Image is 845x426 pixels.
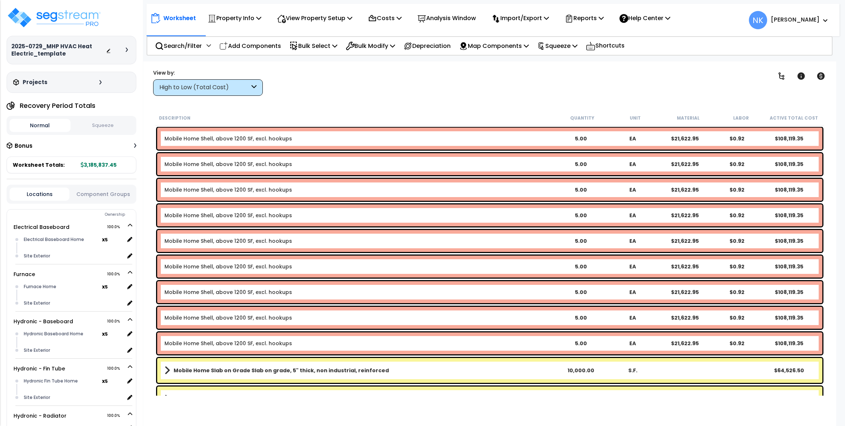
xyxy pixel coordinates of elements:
small: 5 [105,378,108,384]
div: $21,622.95 [659,340,711,347]
div: $108,119.35 [763,314,815,321]
span: location multiplier [102,282,124,291]
a: Individual Item [164,263,292,270]
span: location multiplier [102,329,124,339]
a: Individual Item [164,212,292,219]
h3: 2025-0729_MHP HVAC Heat Electric_template [11,43,106,57]
a: Individual Item [164,161,292,168]
p: Bulk Select [289,41,337,51]
span: NK [749,11,767,29]
a: Electrical Baseboard 100.0% [14,223,69,231]
div: Site Exterior [22,346,124,355]
p: Bulk Modify [346,41,395,51]
p: Analysis Window [417,13,476,23]
button: Normal [10,119,71,132]
p: View Property Setup [277,13,352,23]
div: $0.92 [711,263,763,270]
button: Component Groups [73,190,133,198]
div: Ownership [22,210,136,219]
p: Add Components [219,41,281,51]
div: $0.92 [711,135,763,142]
p: Search/Filter [155,41,202,51]
div: $108,119.35 [763,212,815,219]
a: Furnace 100.0% [14,271,35,278]
b: x [102,236,108,243]
div: 5.00 [555,135,607,142]
div: EA [607,186,659,193]
a: Individual Item [164,289,292,296]
p: Costs [368,13,402,23]
div: 5.00 [555,314,607,321]
div: $21,622.95 [659,289,711,296]
div: $108,119.35 [763,186,815,193]
span: location multiplier [102,377,124,386]
div: 10,000.00 [555,367,607,374]
b: x [102,283,108,290]
div: $108,119.35 [763,135,815,142]
div: $21,622.95 [659,263,711,270]
div: $64,526.50 [763,395,815,403]
b: Mobile Home Slab on Grade Slab on grade, 5" thick, non industrial, reinforced [174,395,389,403]
div: $0.92 [711,237,763,245]
div: EA [607,340,659,347]
p: Shortcuts [586,41,625,51]
small: 5 [105,284,108,290]
div: $0.92 [711,289,763,296]
div: Site Exterior [22,252,124,260]
small: Labor [733,115,749,121]
p: Worksheet [163,13,196,23]
div: High to Low (Total Cost) [159,83,250,92]
div: 5.00 [555,212,607,219]
small: Unit [630,115,641,121]
div: EA [607,135,659,142]
small: 5 [105,331,108,337]
p: Map Components [459,41,529,51]
div: $0.92 [711,186,763,193]
div: Electrical Baseboard Home [22,235,102,244]
div: Shortcuts [582,37,629,55]
a: Individual Item [164,186,292,193]
div: 5.00 [555,186,607,193]
p: Import/Export [492,13,549,23]
div: Site Exterior [22,299,124,308]
div: 5.00 [555,340,607,347]
span: 100.0% [107,317,126,326]
p: Help Center [619,13,670,23]
div: $0.92 [711,212,763,219]
small: Description [159,115,190,121]
a: Hydronic - Fin Tube 100.0% [14,365,65,372]
b: [PERSON_NAME] [771,16,819,23]
a: Individual Item [164,135,292,142]
div: Hydronic Fin Tube Home [22,377,102,385]
div: EA [607,289,659,296]
p: Reports [565,13,604,23]
div: EA [607,212,659,219]
a: Assembly Title [164,394,555,404]
div: EA [607,161,659,168]
p: Property Info [208,13,261,23]
p: Depreciation [403,41,451,51]
span: Worksheet Totals: [13,161,65,169]
div: $21,622.95 [659,135,711,142]
a: Hydronic - Radiator 100.0% [14,412,67,419]
div: $108,119.35 [763,289,815,296]
h3: Bonus [15,143,33,149]
div: 5.00 [555,237,607,245]
div: 10,000.00 [555,395,607,403]
div: Furnace Home [22,282,102,291]
div: Add Components [215,37,285,54]
div: EA [607,314,659,321]
div: $108,119.35 [763,161,815,168]
div: $21,622.95 [659,212,711,219]
div: S.F. [607,395,659,403]
h3: Projects [23,79,48,86]
div: $108,119.35 [763,237,815,245]
div: $0.92 [711,161,763,168]
h4: Recovery Period Totals [20,102,95,109]
button: Locations [10,188,69,201]
button: Squeeze [72,119,133,132]
small: Quantity [570,115,594,121]
div: S.F. [607,367,659,374]
a: Individual Item [164,340,292,347]
div: View by: [153,69,263,76]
